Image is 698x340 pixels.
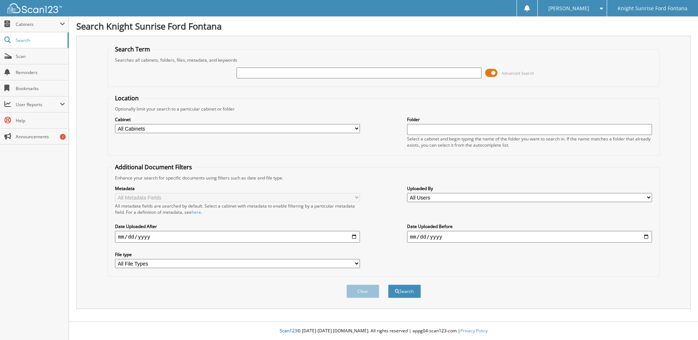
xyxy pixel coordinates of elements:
[115,203,360,215] div: All metadata fields are searched by default. Select a cabinet with metadata to enable filtering b...
[16,101,60,108] span: User Reports
[407,223,652,229] label: Date Uploaded Before
[548,6,589,11] span: [PERSON_NAME]
[407,185,652,192] label: Uploaded By
[502,70,534,76] span: Advanced Search
[111,45,154,53] legend: Search Term
[16,85,65,92] span: Bookmarks
[16,37,64,43] span: Search
[16,53,65,59] span: Scan
[407,116,652,123] label: Folder
[115,251,360,258] label: File type
[111,106,656,112] div: Optionally limit your search to a particular cabinet or folder
[111,94,142,102] legend: Location
[16,117,65,124] span: Help
[111,163,196,171] legend: Additional Document Filters
[115,116,360,123] label: Cabinet
[16,69,65,76] span: Reminders
[460,328,488,334] a: Privacy Policy
[115,185,360,192] label: Metadata
[618,6,687,11] span: Knight Sunrise Ford Fontana
[111,57,656,63] div: Searches all cabinets, folders, files, metadata, and keywords
[280,328,297,334] span: Scan123
[407,231,652,243] input: end
[346,285,379,298] button: Clear
[111,175,656,181] div: Enhance your search for specific documents using filters such as date and file type.
[60,134,66,140] div: 1
[115,231,360,243] input: start
[69,322,698,340] div: © [DATE]-[DATE] [DOMAIN_NAME]. All rights reserved | appg04-scan123-com |
[407,136,652,148] div: Select a cabinet and begin typing the name of the folder you want to search in. If the name match...
[192,209,201,215] a: here
[388,285,421,298] button: Search
[16,21,60,27] span: Cabinets
[16,134,65,140] span: Announcements
[76,20,691,32] h1: Search Knight Sunrise Ford Fontana
[7,3,62,13] img: scan123-logo-white.svg
[115,223,360,229] label: Date Uploaded After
